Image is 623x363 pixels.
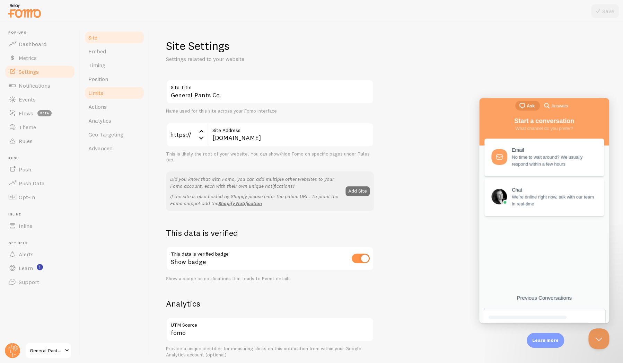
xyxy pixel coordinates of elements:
span: Advanced [88,145,113,152]
span: Geo Targeting [88,131,123,138]
div: Provide a unique identifier for measuring clicks on this notification from within your Google Ana... [166,346,374,358]
span: Metrics [19,54,37,61]
a: Learn [4,261,76,275]
span: Push [8,156,76,161]
a: Limits [84,86,145,100]
p: Settings related to your website [166,55,332,63]
span: Learn [19,265,33,272]
a: Theme [4,120,76,134]
a: Embed [84,44,145,58]
a: Shopify Notification [218,200,262,206]
a: Flows beta [4,106,76,120]
a: General Pants Co. [25,342,72,359]
button: Add Site [345,186,370,196]
a: Rules [4,134,76,148]
span: Opt-In [19,194,35,201]
a: Support [4,275,76,289]
a: Actions [84,100,145,114]
span: Theme [19,124,36,131]
a: Dashboard [4,37,76,51]
span: Actions [88,103,107,110]
span: Position [88,76,108,82]
a: Opt-In [4,190,76,204]
div: Show badge [166,246,374,272]
span: Get Help [8,241,76,246]
span: Dashboard [19,41,46,47]
p: Did you know that with Fomo, you can add multiple other websites to your Fomo account, each with ... [170,176,341,189]
div: This is likely the root of your website. You can show/hide Fomo on specific pages under Rules tab [166,151,374,163]
label: Site Address [208,123,374,134]
span: Inline [19,222,32,229]
a: Timing [84,58,145,72]
a: Push [4,162,76,176]
span: Settings [19,68,39,75]
div: Learn more [527,333,564,348]
span: Timing [88,62,105,69]
span: Notifications [19,82,50,89]
span: Support [19,278,39,285]
span: Push Data [19,180,45,187]
a: Notifications [4,79,76,92]
label: Site Title [166,80,374,91]
a: Metrics [4,51,76,65]
input: myhonestcompany.com [208,123,374,147]
a: Alerts [4,247,76,261]
iframe: Help Scout Beacon - Live Chat, Contact Form, and Knowledge Base [479,98,609,323]
span: Inline [8,212,76,217]
span: Site [88,34,97,41]
img: fomo-relay-logo-orange.svg [7,2,42,19]
span: General Pants Co. [30,346,63,355]
span: Limits [88,89,103,96]
a: Geo Targeting [84,127,145,141]
svg: <p>Watch New Feature Tutorials!</p> [37,264,43,270]
a: Inline [4,219,76,233]
a: Advanced [84,141,145,155]
div: Show a badge on notifications that leads to Event details [166,276,374,282]
p: Learn more [532,337,559,344]
h2: This data is verified [166,228,374,238]
span: Alerts [19,251,34,258]
span: Flows [19,110,33,117]
label: UTM Source [166,317,374,329]
h2: Analytics [166,298,374,309]
span: Embed [88,48,106,55]
a: Events [4,92,76,106]
a: Push Data [4,176,76,190]
a: Settings [4,65,76,79]
p: If the site is also hosted by Shopify please enter the public URL. To plant the Fomo snippet add the [170,193,341,207]
span: Rules [19,138,33,144]
span: Events [19,96,36,103]
h1: Site Settings [166,39,374,53]
a: Site [84,30,145,44]
span: Analytics [88,117,111,124]
span: Push [19,166,31,173]
a: Analytics [84,114,145,127]
span: beta [37,110,52,116]
span: Pop-ups [8,30,76,35]
div: https:// [166,123,208,147]
a: Position [84,72,145,86]
div: Name used for this site across your Fomo interface [166,108,374,114]
iframe: Help Scout Beacon - Close [588,328,609,349]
